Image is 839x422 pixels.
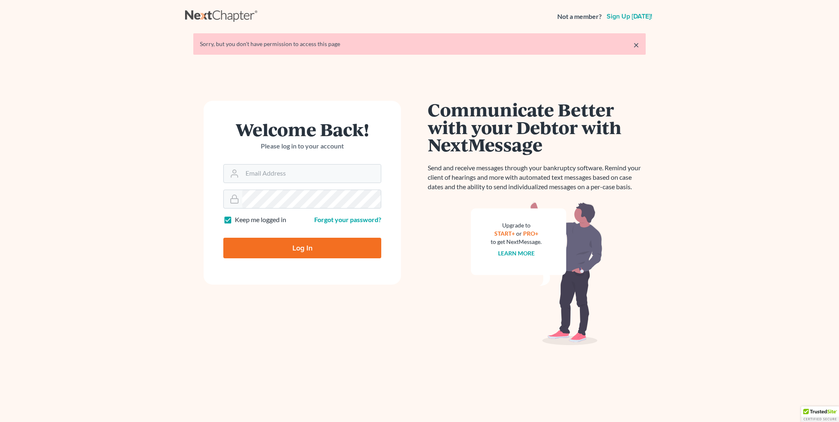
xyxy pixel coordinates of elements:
[428,163,646,192] p: Send and receive messages through your bankruptcy software. Remind your client of hearings and mo...
[223,238,381,258] input: Log In
[516,230,522,237] span: or
[428,101,646,153] h1: Communicate Better with your Debtor with NextMessage
[242,165,381,183] input: Email Address
[235,215,286,225] label: Keep me logged in
[471,202,603,345] img: nextmessage_bg-59042aed3d76b12b5cd301f8e5b87938c9018125f34e5fa2b7a6b67550977c72.svg
[223,141,381,151] p: Please log in to your account
[801,406,839,422] div: TrustedSite Certified
[491,238,542,246] div: to get NextMessage.
[633,40,639,50] a: ×
[523,230,538,237] a: PRO+
[494,230,515,237] a: START+
[223,121,381,138] h1: Welcome Back!
[498,250,535,257] a: Learn more
[314,216,381,223] a: Forgot your password?
[491,221,542,230] div: Upgrade to
[605,13,654,20] a: Sign up [DATE]!
[200,40,639,48] div: Sorry, but you don't have permission to access this page
[557,12,602,21] strong: Not a member?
